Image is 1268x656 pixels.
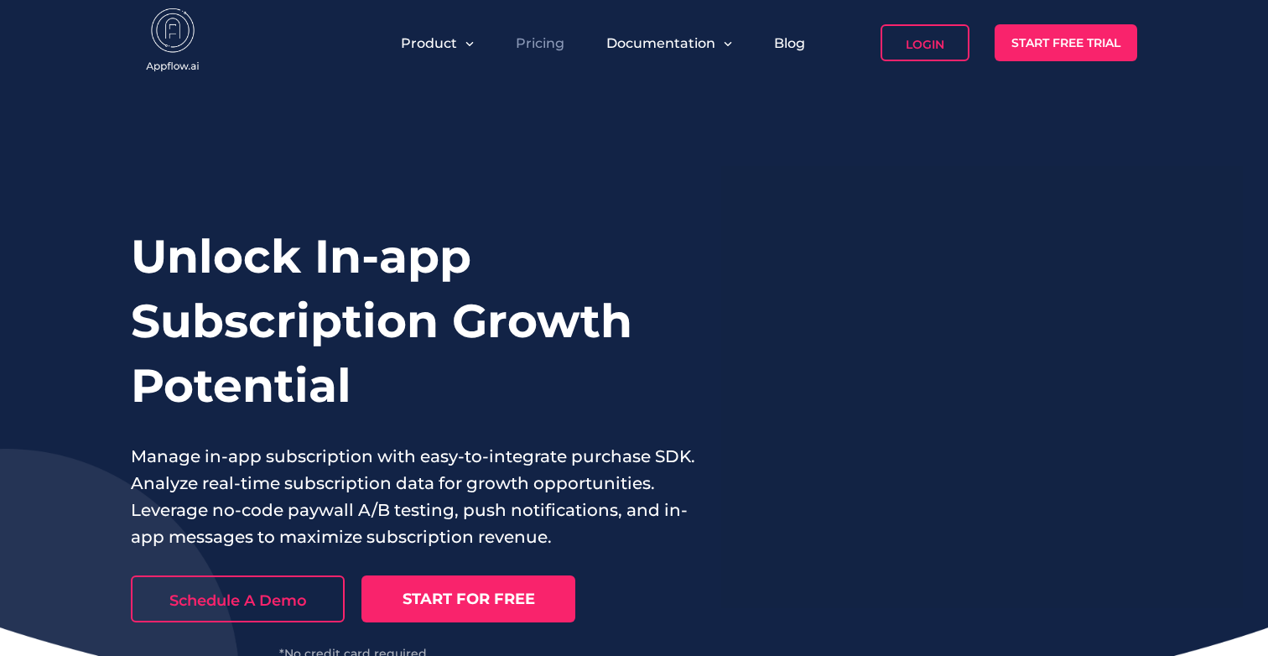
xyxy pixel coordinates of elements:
[401,35,457,51] span: Product
[516,35,564,51] a: Pricing
[995,24,1137,61] a: Start Free Trial
[131,575,345,622] a: Schedule A Demo
[361,575,575,622] a: START FOR FREE
[131,224,696,418] h1: Unlock In-app Subscription Growth Potential
[774,35,805,51] a: Blog
[131,443,696,550] p: Manage in-app subscription with easy-to-integrate purchase SDK. Analyze real-time subscription da...
[401,35,474,51] button: Product
[131,8,215,75] img: appflow.ai-logo
[606,35,715,51] span: Documentation
[606,35,732,51] button: Documentation
[881,24,969,61] a: Login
